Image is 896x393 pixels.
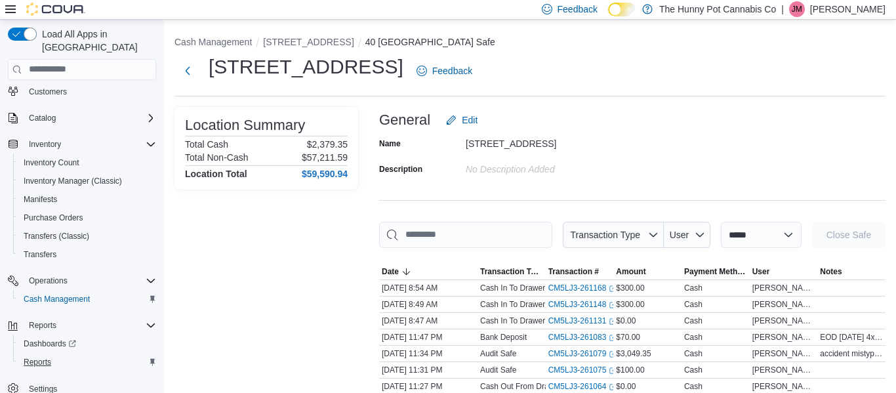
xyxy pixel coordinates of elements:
span: Payment Methods [684,266,747,277]
h3: Location Summary [185,117,305,133]
span: Customers [29,87,67,97]
button: Catalog [24,110,61,126]
span: Inventory Manager (Classic) [18,173,156,189]
span: Inventory [29,139,61,150]
span: [PERSON_NAME] [752,332,815,342]
span: Transfers [18,247,156,262]
button: Inventory [24,136,66,152]
span: $0.00 [616,316,636,326]
span: Feedback [432,64,472,77]
div: [DATE] 11:31 PM [379,362,478,378]
label: Description [379,164,422,175]
div: Jesse McGean [789,1,805,17]
a: Customers [24,84,72,100]
svg: External link [609,350,617,358]
a: Transfers (Classic) [18,228,94,244]
span: [PERSON_NAME] [752,283,815,293]
h6: Total Cash [185,139,228,150]
span: accident mistype with previous safe audit. USD total =$160 zero difference. 3049.35$ total [820,348,883,359]
span: $70.00 [616,332,640,342]
span: Inventory [24,136,156,152]
span: Reports [24,318,156,333]
button: Catalog [3,109,161,127]
span: Manifests [18,192,156,207]
span: Purchase Orders [18,210,156,226]
button: Cash Management [13,290,161,308]
button: Reports [24,318,62,333]
div: [STREET_ADDRESS] [466,133,641,149]
a: Dashboards [18,336,81,352]
img: Cova [26,3,85,16]
a: Purchase Orders [18,210,89,226]
span: Dark Mode [608,16,609,17]
button: Transfers (Classic) [13,227,161,245]
div: No Description added [466,159,641,175]
span: User [752,266,770,277]
span: Operations [24,273,156,289]
p: Bank Deposit [480,332,527,342]
span: Edit [462,114,478,127]
a: Feedback [411,58,478,84]
a: CM5LJ3-261083External link [548,332,617,342]
span: $300.00 [616,299,644,310]
button: Close Safe [812,222,886,248]
button: Transaction Type [478,264,546,279]
a: Reports [18,354,56,370]
button: Reports [13,353,161,371]
button: Cash Management [174,37,252,47]
span: Feedback [558,3,598,16]
span: Purchase Orders [24,213,83,223]
span: [PERSON_NAME] [752,348,815,359]
div: Cash [684,283,703,293]
h1: [STREET_ADDRESS] [209,54,403,80]
span: Transfers [24,249,56,260]
button: Operations [24,273,73,289]
span: Load All Apps in [GEOGRAPHIC_DATA] [37,28,156,54]
svg: External link [609,301,617,309]
div: Cash [684,381,703,392]
button: Edit [441,107,483,133]
h4: Location Total [185,169,247,179]
button: Inventory Manager (Classic) [13,172,161,190]
p: The Hunny Pot Cannabis Co [659,1,776,17]
input: This is a search bar. As you type, the results lower in the page will automatically filter. [379,222,552,248]
p: Audit Safe [480,348,516,359]
span: Cash Management [24,294,90,304]
p: Cash In To Drawer (Drawer 2) [480,316,584,326]
span: Inventory Count [24,157,79,168]
span: Reports [24,357,51,367]
a: Dashboards [13,335,161,353]
button: Inventory Count [13,154,161,172]
span: Close Safe [826,228,871,241]
div: [DATE] 8:49 AM [379,297,478,312]
span: Notes [820,266,842,277]
button: Manifests [13,190,161,209]
span: [PERSON_NAME] [752,381,815,392]
span: Amount [616,266,645,277]
span: [PERSON_NAME] [752,299,815,310]
a: Inventory Count [18,155,85,171]
span: Manifests [24,194,57,205]
p: $2,379.35 [307,139,348,150]
span: Catalog [29,113,56,123]
svg: External link [609,318,617,325]
button: Date [379,264,478,279]
button: Purchase Orders [13,209,161,227]
a: CM5LJ3-261131External link [548,316,617,326]
span: Operations [29,276,68,286]
span: Reports [29,320,56,331]
span: Dashboards [18,336,156,352]
div: [DATE] 11:47 PM [379,329,478,345]
span: JM [792,1,802,17]
button: User [664,222,710,248]
p: $57,211.59 [302,152,348,163]
span: Reports [18,354,156,370]
button: Notes [817,264,886,279]
div: Cash [684,316,703,326]
p: Audit Safe [480,365,516,375]
span: $0.00 [616,381,636,392]
button: User [750,264,818,279]
span: $100.00 [616,365,644,375]
p: | [781,1,784,17]
span: Transfers (Classic) [24,231,89,241]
